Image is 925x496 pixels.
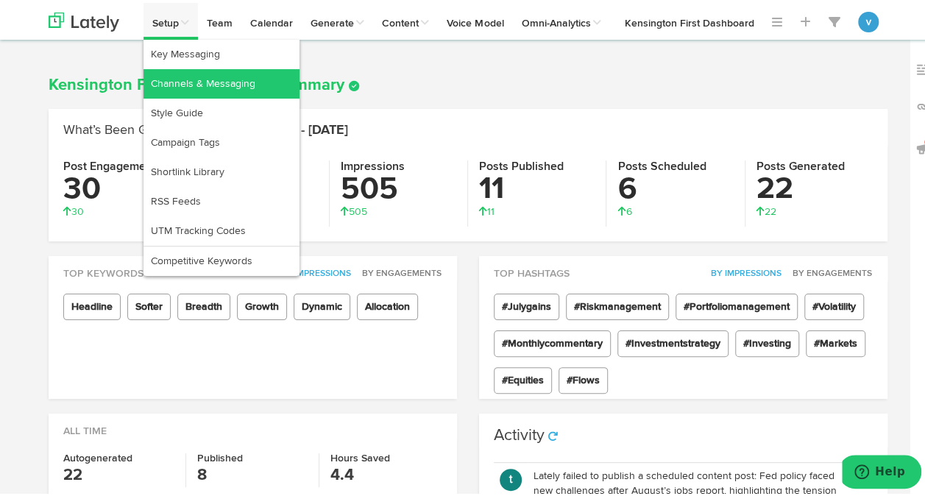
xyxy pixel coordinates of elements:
span: 30 [63,204,84,214]
span: Softer [127,291,171,317]
h4: Posts Generated [756,157,873,171]
h2: What’s Been Going on This Week: [63,121,873,135]
span: Breadth [177,291,230,317]
a: Style Guide [143,96,300,125]
div: All Time [49,411,457,436]
span: #Portfoliomanagement [676,291,798,317]
div: Top Hashtags [479,253,887,278]
span: #Monthlycommentary [494,327,611,354]
h4: Posts Scheduled [617,157,733,171]
span: #Volatility [804,291,864,317]
span: Headline [63,291,121,317]
span: 6 [617,204,631,214]
div: Top Keywords [49,253,457,278]
span: 11 [479,204,495,214]
a: Campaign Tags [143,125,300,155]
h3: 4.4 [330,461,442,484]
span: #Equities [494,364,552,391]
button: t [500,466,522,488]
h4: Autogenerated [63,450,174,461]
span: #Julygains [494,291,559,317]
span: 505 [341,204,367,214]
h4: Post Engagements [63,157,179,171]
a: RSS Feeds [143,184,300,213]
span: Dynamic [294,291,350,317]
button: By Impressions [272,263,352,278]
a: Key Messaging [143,37,300,66]
iframe: Opens a widget where you can find more information [842,452,921,489]
h4: Impressions [341,157,456,171]
span: 22 [756,204,776,214]
h1: Kensington First Dashboard – Summary [49,74,887,91]
h4: Published [197,450,308,461]
h3: 30 [63,171,179,202]
button: By Engagements [784,263,873,278]
a: UTM Tracking Codes [143,213,300,243]
button: v [858,9,879,29]
h3: 505 [341,171,456,202]
a: Channels & Messaging [143,66,300,96]
button: By Impressions [703,263,782,278]
span: #Flows [559,364,608,391]
span: #Markets [806,327,865,354]
a: Shortlink Library [143,155,300,184]
h3: 22 [756,171,873,202]
span: Allocation [357,291,418,317]
span: #Investing [735,327,799,354]
h3: 8 [197,461,308,484]
a: Competitive Keywords [143,244,300,273]
span: #Riskmanagement [566,291,669,317]
h4: Posts Published [479,157,595,171]
span: Growth [237,291,287,317]
h3: 11 [479,171,595,202]
span: [DATE] - [DATE] [258,121,348,134]
h3: 6 [617,171,733,202]
h3: 22 [63,461,174,484]
img: logo_lately_bg_light.svg [49,10,119,29]
button: By Engagements [354,263,442,278]
h3: Activity [494,425,545,441]
h4: Hours Saved [330,450,442,461]
span: #Investmentstrategy [617,327,729,354]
